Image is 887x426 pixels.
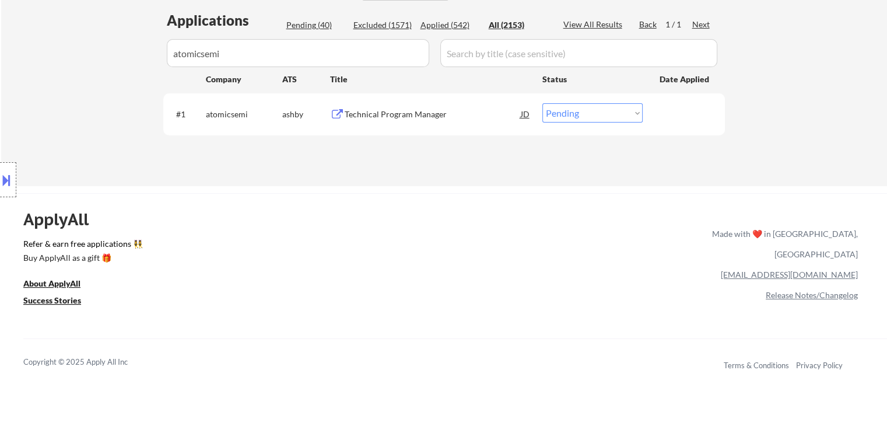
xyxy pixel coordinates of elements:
div: Date Applied [660,74,711,85]
div: 1 / 1 [665,19,692,30]
div: Pending (40) [286,19,345,31]
div: Next [692,19,711,30]
div: atomicsemi [206,109,282,120]
div: ATS [282,74,330,85]
div: Made with ❤️ in [GEOGRAPHIC_DATA], [GEOGRAPHIC_DATA] [707,224,858,264]
div: View All Results [563,19,626,30]
input: Search by company (case sensitive) [167,39,429,67]
div: Applications [167,13,282,27]
a: Privacy Policy [796,361,843,370]
div: Copyright © 2025 Apply All Inc [23,357,157,368]
div: Excluded (1571) [353,19,412,31]
div: Status [542,68,643,89]
a: Release Notes/Changelog [766,290,858,300]
div: Company [206,74,282,85]
u: Success Stories [23,295,81,305]
div: JD [520,103,531,124]
a: [EMAIL_ADDRESS][DOMAIN_NAME] [721,270,858,280]
a: Refer & earn free applications 👯‍♀️ [23,240,468,252]
input: Search by title (case sensitive) [440,39,717,67]
a: Terms & Conditions [724,361,789,370]
div: All (2153) [489,19,547,31]
div: Title [330,74,531,85]
a: Success Stories [23,295,97,309]
div: Back [639,19,658,30]
div: Applied (542) [420,19,479,31]
div: Technical Program Manager [345,109,521,120]
div: ashby [282,109,330,120]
